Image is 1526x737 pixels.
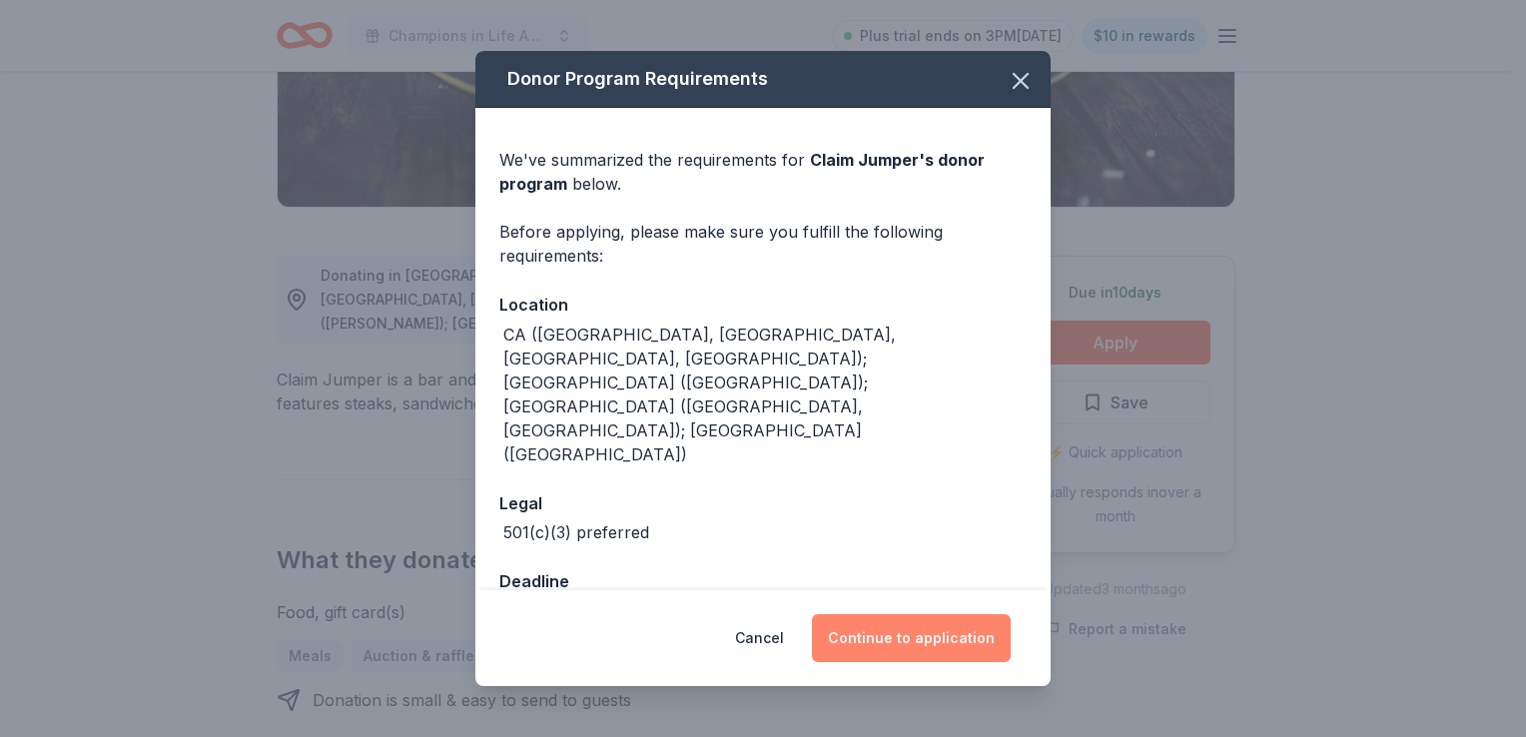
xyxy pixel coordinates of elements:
[475,51,1051,108] div: Donor Program Requirements
[499,292,1027,318] div: Location
[499,148,1027,196] div: We've summarized the requirements for below.
[735,614,784,662] button: Cancel
[503,323,1027,466] div: CA ([GEOGRAPHIC_DATA], [GEOGRAPHIC_DATA], [GEOGRAPHIC_DATA], [GEOGRAPHIC_DATA]); [GEOGRAPHIC_DATA...
[812,614,1011,662] button: Continue to application
[499,220,1027,268] div: Before applying, please make sure you fulfill the following requirements:
[499,568,1027,594] div: Deadline
[503,520,649,544] div: 501(c)(3) preferred
[499,490,1027,516] div: Legal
